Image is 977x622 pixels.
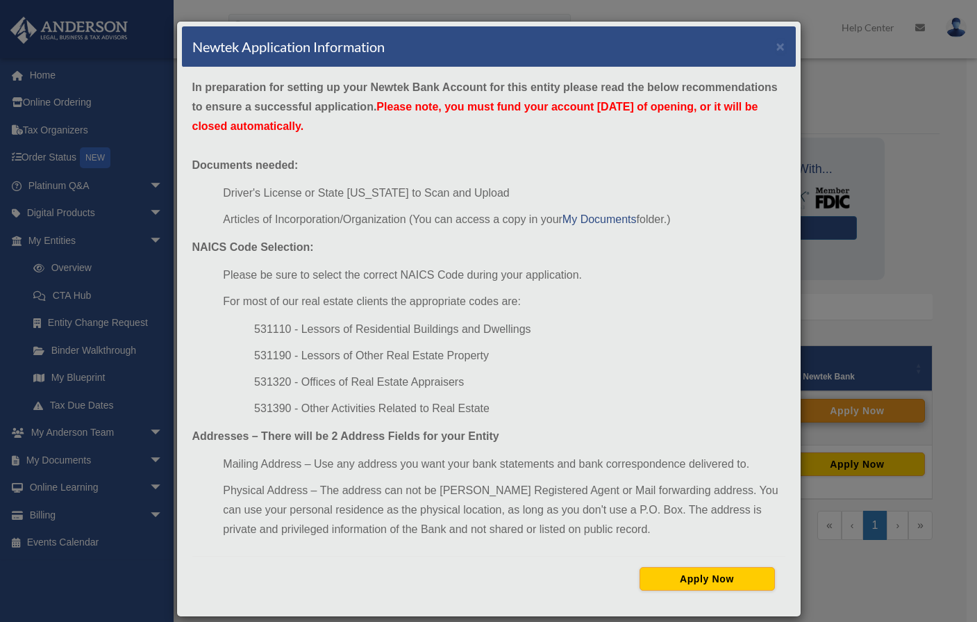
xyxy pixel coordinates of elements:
a: My Documents [562,213,637,225]
li: 531190 - Lessors of Other Real Estate Property [254,346,785,366]
li: 531390 - Other Activities Related to Real Estate [254,399,785,418]
li: Please be sure to select the correct NAICS Code during your application. [223,265,785,285]
li: Driver's License or State [US_STATE] to Scan and Upload [223,183,785,203]
strong: Addresses – There will be 2 Address Fields for your Entity [192,430,499,442]
li: Physical Address – The address can not be [PERSON_NAME] Registered Agent or Mail forwarding addre... [223,481,785,539]
li: 531320 - Offices of Real Estate Appraisers [254,373,785,392]
strong: NAICS Code Selection: [192,241,314,253]
li: For most of our real estate clients the appropriate codes are: [223,292,785,311]
li: Articles of Incorporation/Organization (You can access a copy in your folder.) [223,210,785,229]
button: × [776,39,785,54]
strong: In preparation for setting up your Newtek Bank Account for this entity please read the below reco... [192,81,778,132]
h4: Newtek Application Information [192,37,385,56]
li: 531110 - Lessors of Residential Buildings and Dwellings [254,320,785,339]
strong: Documents needed: [192,159,299,171]
li: Mailing Address – Use any address you want your bank statements and bank correspondence delivered... [223,455,785,474]
button: Apply Now [640,567,775,591]
span: Please note, you must fund your account [DATE] of opening, or it will be closed automatically. [192,101,758,132]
